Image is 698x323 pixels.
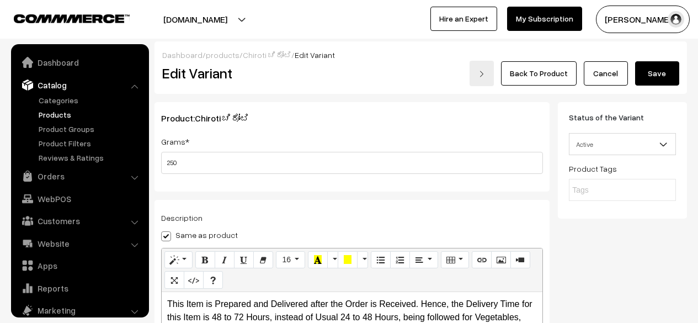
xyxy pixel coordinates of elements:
a: Customers [14,211,145,231]
img: COMMMERCE [14,14,130,23]
button: Italic (CTRL+I) [215,251,235,269]
button: Link (CTRL+K) [472,251,492,269]
span: Edit Variant [295,50,335,60]
span: Status of the Variant [569,113,657,122]
button: [DOMAIN_NAME] [125,6,266,33]
a: WebPOS [14,189,145,209]
a: Chiroti ಚಿರೋಟಿ [243,50,291,60]
label: Product Tags [569,163,617,174]
input: Tags [572,184,669,196]
button: Recent Color [308,251,328,269]
a: Hire an Expert [430,7,497,31]
label: Same as product [161,229,238,241]
a: Orders [14,166,145,186]
h2: Edit Variant [162,65,323,82]
a: My Subscription [507,7,582,31]
button: Underline (CTRL+U) [234,251,254,269]
a: Catalog [14,75,145,95]
a: Reviews & Ratings [36,152,145,163]
a: Reports [14,278,145,298]
button: Background Color [338,251,358,269]
button: Bold (CTRL+B) [195,251,215,269]
a: Marketing [14,300,145,320]
button: Full Screen [164,271,184,289]
span: Active [569,135,675,154]
button: Save [635,61,679,86]
label: Description [161,212,203,224]
a: Dashboard [162,50,203,60]
a: Apps [14,256,145,276]
button: More Color [357,251,368,269]
img: right-arrow.png [478,71,485,77]
a: Dashboard [14,52,145,72]
input: Grams [161,152,543,174]
button: Video [510,251,530,269]
a: Product Groups [36,123,145,135]
img: user [668,11,684,28]
button: Remove Font Style (CTRL+\) [253,251,273,269]
a: products [206,50,239,60]
button: Table [441,251,469,269]
label: Grams [161,136,189,147]
button: Paragraph [409,251,438,269]
button: Ordered list (CTRL+SHIFT+NUM8) [390,251,410,269]
button: Code View [184,271,204,289]
button: Font Size [276,251,305,269]
a: Back To Product [501,61,577,86]
span: Product: [161,113,262,124]
button: More Color [327,251,338,269]
a: Cancel [584,61,628,86]
a: Product Filters [36,137,145,149]
a: Products [36,109,145,120]
a: Categories [36,94,145,106]
button: Help [203,271,223,289]
button: Unordered list (CTRL+SHIFT+NUM7) [371,251,391,269]
button: Style [164,251,193,269]
button: [PERSON_NAME] [596,6,690,33]
a: COMMMERCE [14,11,110,24]
span: Active [569,133,676,155]
a: Chiroti ಚಿರೋಟಿ [195,113,249,124]
button: Picture [491,251,511,269]
a: Website [14,234,145,253]
div: / / / [162,49,679,61]
span: 16 [282,255,291,264]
